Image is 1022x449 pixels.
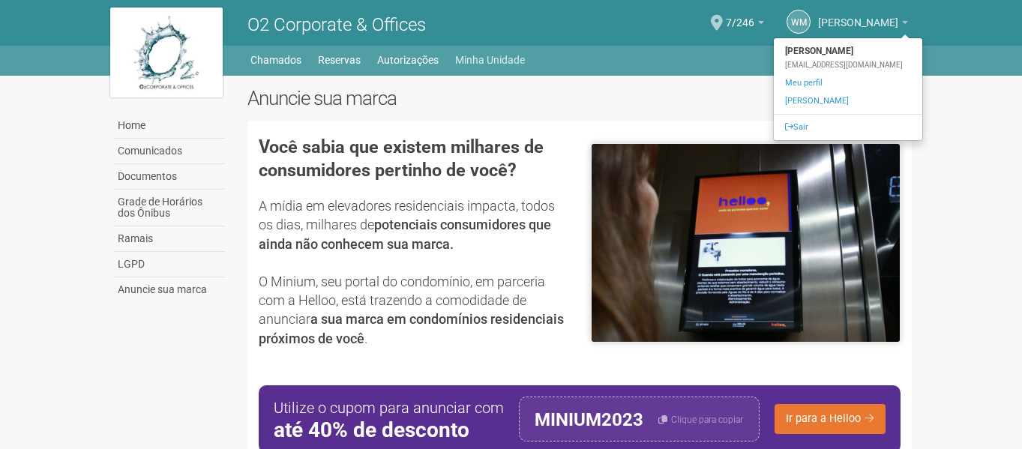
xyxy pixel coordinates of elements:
[114,226,225,252] a: Ramais
[726,19,764,31] a: 7/246
[259,311,564,346] strong: a sua marca em condomínios residenciais próximos de você
[774,118,922,136] a: Sair
[259,217,551,251] strong: potenciais consumidores que ainda não conhecem sua marca.
[658,397,743,441] button: Clique para copiar
[110,7,223,97] img: logo.jpg
[377,49,439,70] a: Autorizações
[591,143,901,343] img: helloo-1.jpeg
[274,397,504,442] div: Utilize o cupom para anunciar com
[114,277,225,302] a: Anuncie sua marca
[726,2,754,28] span: 7/246
[114,139,225,164] a: Comunicados
[259,136,568,181] h3: Você sabia que existem milhares de consumidores pertinho de você?
[774,42,922,60] strong: [PERSON_NAME]
[274,419,504,442] strong: até 40% de desconto
[250,49,301,70] a: Chamados
[455,49,525,70] a: Minha Unidade
[114,190,225,226] a: Grade de Horários dos Ônibus
[535,397,643,441] div: MINIUM2023
[774,60,922,70] div: [EMAIL_ADDRESS][DOMAIN_NAME]
[774,92,922,110] a: [PERSON_NAME]
[787,10,811,34] a: WM
[818,2,898,28] span: Wenderson Matheus de Almeida Schwantes
[247,14,426,35] span: O2 Corporate & Offices
[774,74,922,92] a: Meu perfil
[114,252,225,277] a: LGPD
[247,87,913,109] h2: Anuncie sua marca
[318,49,361,70] a: Reservas
[818,19,908,31] a: [PERSON_NAME]
[114,164,225,190] a: Documentos
[114,113,225,139] a: Home
[775,404,886,434] a: Ir para a Helloo
[259,196,568,348] p: A mídia em elevadores residenciais impacta, todos os dias, milhares de O Minium, seu portal do co...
